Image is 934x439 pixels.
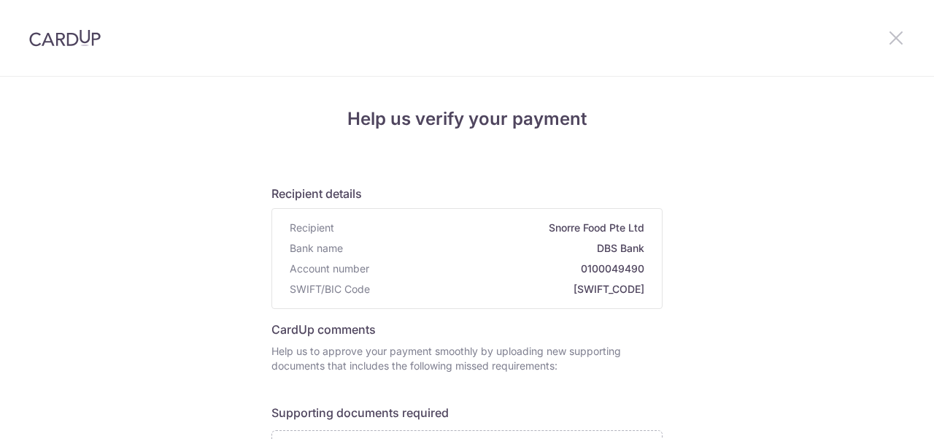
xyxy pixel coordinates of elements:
span: Recipient [290,221,334,235]
h6: CardUp comments [271,321,663,338]
h4: Help us verify your payment [271,106,663,132]
span: Bank name [290,241,343,256]
img: CardUp [29,29,101,47]
h6: Supporting documents required [271,404,663,421]
span: Account number [290,262,369,276]
span: DBS Bank [349,241,644,256]
span: 0100049490 [375,262,644,276]
span: Snorre Food Pte Ltd [340,221,644,235]
h6: Recipient details [271,185,663,202]
span: [SWIFT_CODE] [376,282,644,297]
span: SWIFT/BIC Code [290,282,370,297]
p: Help us to approve your payment smoothly by uploading new supporting documents that includes the ... [271,344,663,373]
